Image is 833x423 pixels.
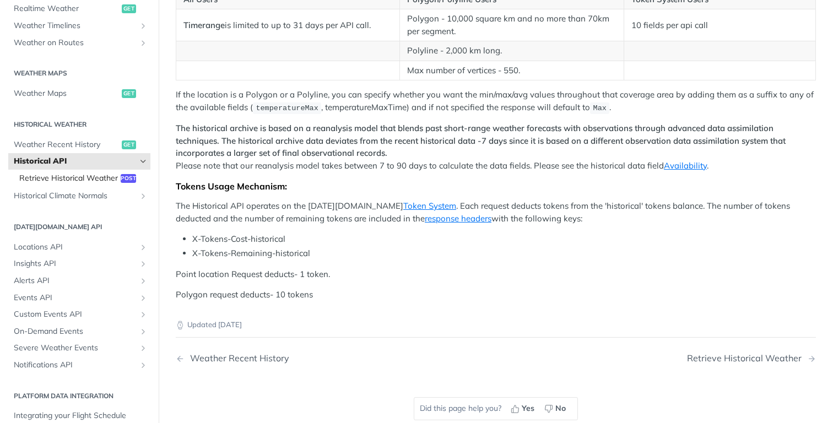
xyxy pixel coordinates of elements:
td: 10 fields per api call [624,9,815,41]
a: Previous Page: Weather Recent History [176,353,450,364]
h2: Historical Weather [8,120,150,129]
span: get [122,89,136,98]
div: Retrieve Historical Weather [687,353,807,364]
h2: Weather Maps [8,68,150,78]
div: Did this page help you? [414,397,578,420]
span: Weather Timelines [14,20,136,31]
a: Historical APIHide subpages for Historical API [8,153,150,170]
button: Yes [507,400,540,417]
span: Historical API [14,156,136,167]
span: On-Demand Events [14,326,136,337]
span: Weather on Routes [14,37,136,48]
span: Custom Events API [14,309,136,320]
a: Weather Recent Historyget [8,137,150,153]
a: Historical Climate NormalsShow subpages for Historical Climate Normals [8,188,150,204]
a: Weather on RoutesShow subpages for Weather on Routes [8,35,150,51]
a: On-Demand EventsShow subpages for On-Demand Events [8,323,150,340]
span: Retrieve Historical Weather [19,173,118,184]
div: Weather Recent History [185,353,289,364]
p: Updated [DATE] [176,319,816,330]
button: Show subpages for Insights API [139,259,148,268]
a: Next Page: Retrieve Historical Weather [687,353,816,364]
li: X-Tokens-Cost-historical [192,233,816,246]
p: If the location is a Polygon or a Polyline, you can specify whether you want the min/max/avg valu... [176,89,816,114]
span: Weather Maps [14,88,119,99]
button: Show subpages for Historical Climate Normals [139,192,148,200]
button: Show subpages for Weather on Routes [139,39,148,47]
span: Locations API [14,242,136,253]
span: Max [593,104,607,112]
nav: Pagination Controls [176,342,816,375]
span: temperatureMax [256,104,318,112]
span: get [122,140,136,149]
p: Polygon request deducts- 10 tokens [176,289,816,301]
a: Notifications APIShow subpages for Notifications API [8,357,150,373]
a: response headers [425,213,491,224]
span: Weather Recent History [14,139,119,150]
button: Show subpages for Weather Timelines [139,21,148,30]
a: Insights APIShow subpages for Insights API [8,256,150,272]
button: Hide subpages for Historical API [139,157,148,166]
button: Show subpages for Events API [139,294,148,302]
span: post [121,174,136,183]
div: Tokens Usage Mechanism: [176,181,816,192]
span: Alerts API [14,275,136,286]
a: Custom Events APIShow subpages for Custom Events API [8,306,150,323]
span: Notifications API [14,360,136,371]
span: get [122,4,136,13]
td: Max number of vertices - 550. [400,61,624,80]
h2: Platform DATA integration [8,391,150,401]
span: Realtime Weather [14,3,119,14]
p: Please note that our reanalysis model takes between 7 to 90 days to calculate the data fields. Pl... [176,122,816,172]
span: Severe Weather Events [14,343,136,354]
td: Polygon - 10,000 square km and no more than 70km per segment. [400,9,624,41]
button: Show subpages for Custom Events API [139,310,148,319]
a: Realtime Weatherget [8,1,150,17]
a: Token System [403,200,456,211]
span: Integrating your Flight Schedule [14,410,148,421]
span: Historical Climate Normals [14,191,136,202]
a: Events APIShow subpages for Events API [8,290,150,306]
p: Point location Request deducts- 1 token. [176,268,816,281]
strong: Timerange [183,20,225,30]
a: Availability [664,160,707,171]
button: Show subpages for Locations API [139,243,148,252]
td: Polyline - 2,000 km long. [400,41,624,61]
a: Weather TimelinesShow subpages for Weather Timelines [8,18,150,34]
span: Events API [14,292,136,303]
h2: [DATE][DOMAIN_NAME] API [8,222,150,232]
a: Locations APIShow subpages for Locations API [8,239,150,256]
span: No [555,403,566,414]
button: Show subpages for Alerts API [139,276,148,285]
li: X-Tokens-Remaining-historical [192,247,816,260]
span: Insights API [14,258,136,269]
strong: The historical archive is based on a reanalysis model that blends past short-range weather foreca... [176,123,786,158]
p: The Historical API operates on the [DATE][DOMAIN_NAME] . Each request deducts tokens from the 'hi... [176,200,816,225]
button: Show subpages for Severe Weather Events [139,344,148,352]
a: Weather Mapsget [8,85,150,102]
span: Yes [522,403,534,414]
button: Show subpages for On-Demand Events [139,327,148,336]
td: is limited to up to 31 days per API call. [176,9,400,41]
button: Show subpages for Notifications API [139,361,148,370]
a: Severe Weather EventsShow subpages for Severe Weather Events [8,340,150,356]
button: No [540,400,572,417]
a: Retrieve Historical Weatherpost [14,170,150,187]
a: Alerts APIShow subpages for Alerts API [8,273,150,289]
